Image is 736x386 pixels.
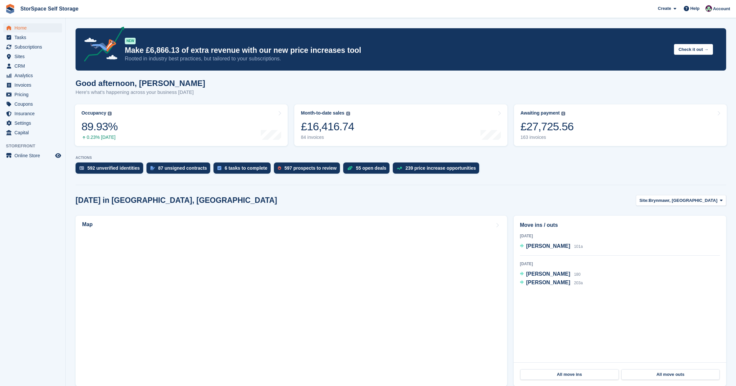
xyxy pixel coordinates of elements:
a: 597 prospects to review [274,162,343,177]
a: menu [3,33,62,42]
button: Check it out → [674,44,713,55]
a: menu [3,23,62,32]
img: verify_identity-adf6edd0f0f0b5bbfe63781bf79b02c33cf7c696d77639b501bdc392416b5a36.svg [79,166,84,170]
div: 89.93% [81,120,118,133]
img: contract_signature_icon-13c848040528278c33f63329250d36e43548de30e8caae1d1a13099fd9432cc5.svg [150,166,155,170]
span: CRM [14,61,54,71]
div: 84 invoices [301,135,354,140]
div: 55 open deals [356,165,387,171]
p: Rooted in industry best practices, but tailored to your subscriptions. [125,55,669,62]
a: menu [3,118,62,128]
span: Tasks [14,33,54,42]
span: 101a [574,244,583,249]
span: Capital [14,128,54,137]
img: stora-icon-8386f47178a22dfd0bd8f6a31ec36ba5ce8667c1dd55bd0f319d3a0aa187defe.svg [5,4,15,14]
a: All move ins [520,369,619,380]
img: Ross Hadlington [705,5,712,12]
h2: Move ins / outs [520,221,720,229]
a: menu [3,99,62,109]
div: 87 unsigned contracts [158,165,207,171]
a: menu [3,61,62,71]
div: [DATE] [520,261,720,267]
a: 6 tasks to complete [213,162,274,177]
span: Coupons [14,99,54,109]
a: menu [3,52,62,61]
a: menu [3,80,62,90]
a: StorSpace Self Storage [18,3,81,14]
div: NEW [125,38,136,44]
span: [PERSON_NAME] [526,280,570,285]
span: Create [658,5,671,12]
a: [PERSON_NAME] 101a [520,242,583,251]
span: Subscriptions [14,42,54,52]
div: Occupancy [81,110,106,116]
div: 239 price increase opportunities [405,165,476,171]
h2: Map [82,222,93,227]
span: Site: [639,197,649,204]
span: Sites [14,52,54,61]
span: Pricing [14,90,54,99]
div: Month-to-date sales [301,110,344,116]
span: 180 [574,272,581,277]
a: menu [3,128,62,137]
span: Account [713,6,730,12]
span: Online Store [14,151,54,160]
a: 87 unsigned contracts [146,162,214,177]
div: £16,416.74 [301,120,354,133]
a: All move outs [621,369,720,380]
div: Awaiting payment [521,110,560,116]
span: Analytics [14,71,54,80]
a: menu [3,151,62,160]
div: 163 invoices [521,135,574,140]
span: Invoices [14,80,54,90]
span: Settings [14,118,54,128]
button: Site: Brynmawr, [GEOGRAPHIC_DATA] [636,195,726,206]
a: Preview store [54,152,62,160]
span: Insurance [14,109,54,118]
span: Brynmawr, [GEOGRAPHIC_DATA] [649,197,717,204]
span: Help [690,5,700,12]
div: [DATE] [520,233,720,239]
a: 239 price increase opportunities [393,162,482,177]
div: £27,725.56 [521,120,574,133]
img: price_increase_opportunities-93ffe204e8149a01c8c9dc8f82e8f89637d9d84a8eef4429ea346261dce0b2c0.svg [397,167,402,170]
img: deal-1b604bf984904fb50ccaf53a9ad4b4a5d6e5aea283cecdc64d6e3604feb123c2.svg [347,166,353,170]
span: [PERSON_NAME] [526,243,570,249]
div: 6 tasks to complete [225,165,267,171]
a: [PERSON_NAME] 203a [520,279,583,287]
a: menu [3,71,62,80]
p: Here's what's happening across your business [DATE] [76,89,205,96]
a: menu [3,90,62,99]
div: 597 prospects to review [284,165,337,171]
span: [PERSON_NAME] [526,271,570,277]
img: icon-info-grey-7440780725fd019a000dd9b08b2336e03edf1995a4989e88bcd33f0948082b44.svg [346,112,350,116]
div: 592 unverified identities [87,165,140,171]
p: Make £6,866.13 of extra revenue with our new price increases tool [125,46,669,55]
a: 55 open deals [343,162,393,177]
img: price-adjustments-announcement-icon-8257ccfd72463d97f412b2fc003d46551f7dbcb40ab6d574587a9cd5c0d94... [78,27,124,64]
a: Month-to-date sales £16,416.74 84 invoices [294,104,507,146]
span: 203a [574,281,583,285]
a: menu [3,42,62,52]
img: icon-info-grey-7440780725fd019a000dd9b08b2336e03edf1995a4989e88bcd33f0948082b44.svg [561,112,565,116]
a: 592 unverified identities [76,162,146,177]
img: task-75834270c22a3079a89374b754ae025e5fb1db73e45f91037f5363f120a921f8.svg [217,166,221,170]
h1: Good afternoon, [PERSON_NAME] [76,79,205,88]
img: icon-info-grey-7440780725fd019a000dd9b08b2336e03edf1995a4989e88bcd33f0948082b44.svg [108,112,112,116]
a: [PERSON_NAME] 180 [520,270,581,279]
div: 0.23% [DATE] [81,135,118,140]
span: Home [14,23,54,32]
a: Awaiting payment £27,725.56 163 invoices [514,104,727,146]
a: Occupancy 89.93% 0.23% [DATE] [75,104,288,146]
p: ACTIONS [76,156,726,160]
a: menu [3,109,62,118]
span: Storefront [6,143,65,149]
h2: [DATE] in [GEOGRAPHIC_DATA], [GEOGRAPHIC_DATA] [76,196,277,205]
img: prospect-51fa495bee0391a8d652442698ab0144808aea92771e9ea1ae160a38d050c398.svg [278,166,281,170]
